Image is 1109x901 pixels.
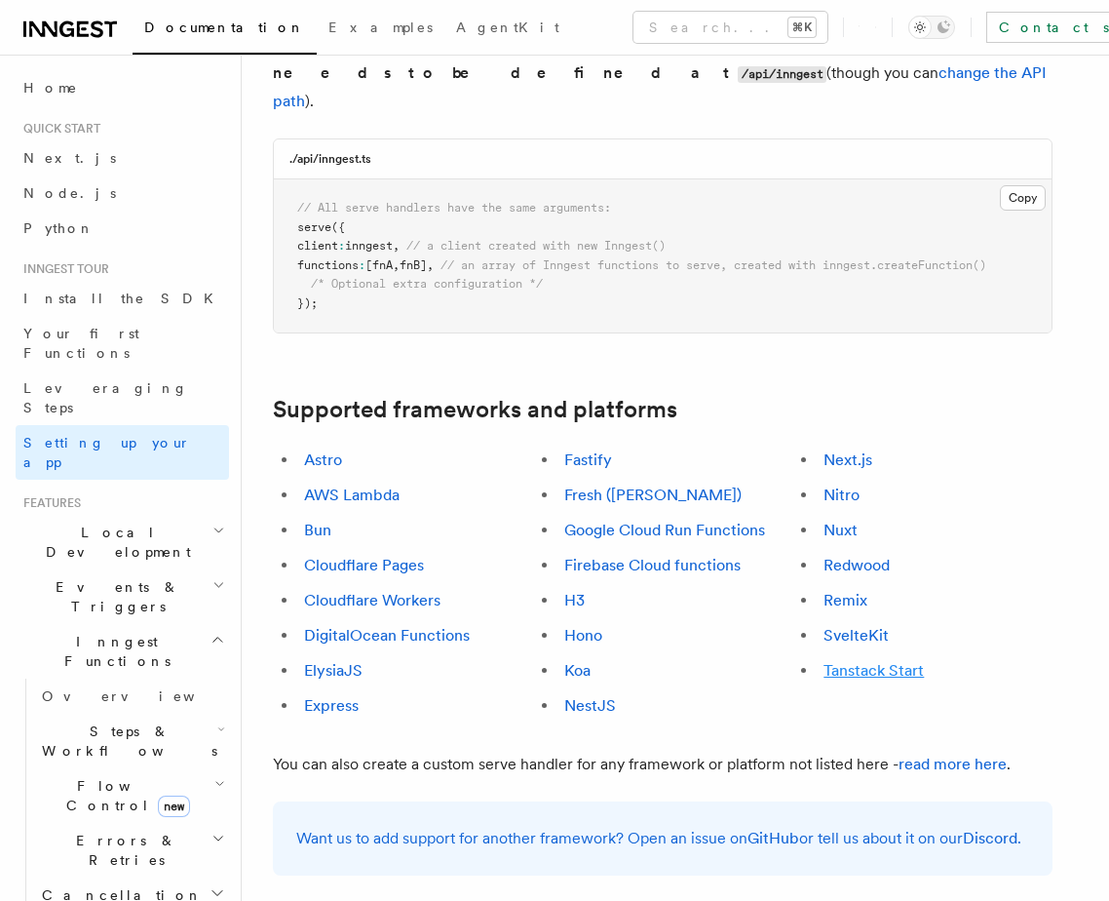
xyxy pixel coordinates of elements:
a: AgentKit [444,6,571,53]
span: [fnA [365,258,393,272]
a: Bun [304,521,331,539]
a: Overview [34,679,229,714]
a: Google Cloud Run Functions [564,521,765,539]
a: Leveraging Steps [16,371,229,425]
span: Python [23,220,95,236]
a: Examples [317,6,444,53]
span: Quick start [16,121,100,137]
a: Documentation [133,6,317,55]
kbd: ⌘K [788,18,816,37]
a: Next.js [16,140,229,176]
a: Cloudflare Workers [304,591,440,609]
span: Your first Functions [23,326,139,361]
a: Install the SDK [16,281,229,316]
a: Redwood [823,556,890,574]
span: : [338,239,345,253]
span: /* Optional extra configuration */ [311,277,543,291]
span: Documentation [144,20,305,35]
span: Node.js [23,185,116,201]
span: AgentKit [456,20,559,35]
a: Hono [564,626,602,645]
span: Steps & Workflows [34,722,217,761]
button: Events & Triggers [16,569,229,624]
span: Features [16,495,81,511]
h3: ./api/inngest.ts [289,151,371,167]
a: Koa [564,661,591,680]
a: GitHub [747,829,799,847]
p: Inngest provides a handler which adds an API endpoint to your router. You expose your functions t... [273,4,1052,115]
span: new [158,796,190,817]
button: Toggle dark mode [908,16,955,39]
p: Want us to add support for another framework? Open an issue on or tell us about it on our . [296,825,1029,852]
a: H3 [564,591,585,609]
a: DigitalOcean Functions [304,626,470,645]
span: }); [297,296,318,310]
span: Home [23,78,78,98]
a: Fastify [564,450,612,469]
a: Tanstack Start [823,661,924,680]
button: Flow Controlnew [34,768,229,823]
span: Overview [42,688,243,704]
span: fnB] [400,258,427,272]
span: , [427,258,434,272]
span: Examples [328,20,433,35]
a: SvelteKit [823,626,889,645]
p: You can also create a custom serve handler for any framework or platform not listed here - . [273,751,1052,778]
span: // All serve handlers have the same arguments: [297,201,611,215]
a: ElysiaJS [304,661,363,680]
a: Firebase Cloud functions [564,556,741,574]
a: AWS Lambda [304,486,400,504]
a: Supported frameworks and platforms [273,396,677,423]
span: Inngest Functions [16,632,210,671]
span: Next.js [23,150,116,166]
a: Fresh ([PERSON_NAME]) [564,486,742,504]
code: /api/inngest [738,66,826,83]
a: Remix [823,591,867,609]
span: ({ [331,220,345,234]
a: Next.js [823,450,872,469]
span: inngest [345,239,393,253]
a: Node.js [16,176,229,211]
a: Astro [304,450,342,469]
a: Nitro [823,486,860,504]
a: Nuxt [823,521,858,539]
span: Leveraging Steps [23,380,188,415]
button: Local Development [16,515,229,569]
span: // a client created with new Inngest() [406,239,666,253]
span: : [359,258,365,272]
button: Errors & Retries [34,823,229,878]
a: NestJS [564,696,616,715]
span: Install the SDK [23,291,225,306]
span: Errors & Retries [34,831,211,870]
span: , [393,239,400,253]
button: Search...⌘K [633,12,827,43]
button: Steps & Workflows [34,714,229,768]
a: Setting up your app [16,425,229,480]
span: Local Development [16,523,212,562]
a: Home [16,70,229,105]
span: Setting up your app [23,435,191,470]
a: Python [16,211,229,246]
span: serve [297,220,331,234]
span: client [297,239,338,253]
a: Discord [963,829,1017,847]
a: Express [304,696,359,715]
a: Your first Functions [16,316,229,371]
a: Cloudflare Pages [304,556,424,574]
span: , [393,258,400,272]
span: functions [297,258,359,272]
span: Flow Control [34,776,214,815]
span: Events & Triggers [16,577,212,616]
a: read more here [899,755,1007,773]
span: // an array of Inngest functions to serve, created with inngest.createFunction() [440,258,986,272]
button: Inngest Functions [16,624,229,679]
button: Copy [1000,185,1046,211]
span: Inngest tour [16,261,109,277]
